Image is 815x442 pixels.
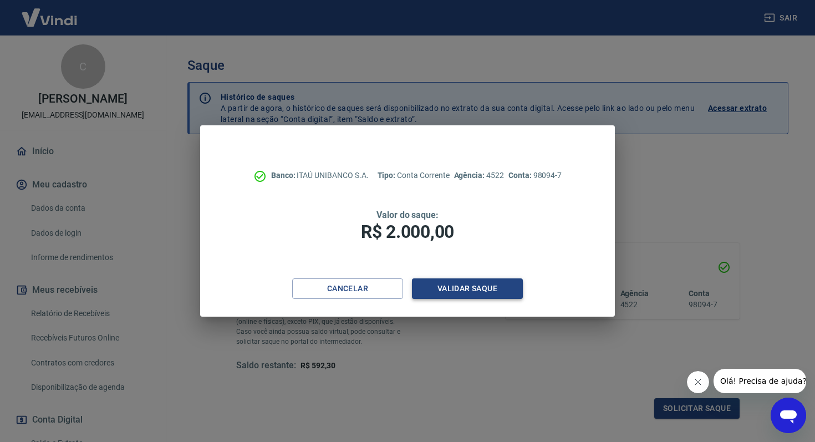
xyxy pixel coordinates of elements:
iframe: Botão para abrir a janela de mensagens [771,398,806,433]
span: R$ 2.000,00 [361,221,454,242]
p: Conta Corrente [378,170,450,181]
span: Olá! Precisa de ajuda? [7,8,93,17]
span: Tipo: [378,171,398,180]
iframe: Fechar mensagem [687,371,709,393]
iframe: Mensagem da empresa [714,369,806,393]
p: ITAÚ UNIBANCO S.A. [271,170,369,181]
span: Valor do saque: [376,210,439,220]
p: 98094-7 [508,170,562,181]
span: Conta: [508,171,533,180]
p: 4522 [454,170,504,181]
button: Validar saque [412,278,523,299]
button: Cancelar [292,278,403,299]
span: Banco: [271,171,297,180]
span: Agência: [454,171,487,180]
